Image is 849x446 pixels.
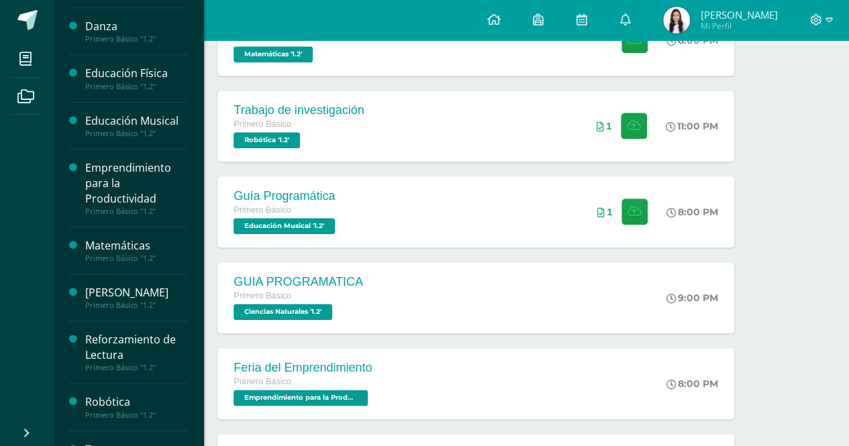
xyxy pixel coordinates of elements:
div: Robótica [85,394,187,410]
div: Primero Básico "1.2" [85,300,187,310]
div: 8:00 PM [666,378,718,390]
a: Reforzamiento de LecturaPrimero Básico "1.2" [85,332,187,372]
a: Educación FísicaPrimero Básico "1.2" [85,66,187,91]
div: Danza [85,19,187,34]
span: Primero Básico [234,291,291,300]
span: Primero Básico [234,377,291,386]
a: DanzaPrimero Básico "1.2" [85,19,187,44]
span: Primero Básico [234,205,291,215]
div: 9:00 PM [666,292,718,304]
div: Feria del Emprendimiento [234,361,372,375]
div: Primero Básico "1.2" [85,410,187,420]
div: 8:00 PM [666,206,718,218]
a: RobóticaPrimero Básico "1.2" [85,394,187,419]
div: Reforzamiento de Lectura [85,332,187,363]
div: Guía Programática [234,189,338,203]
div: Educación Física [85,66,187,81]
a: MatemáticasPrimero Básico "1.2" [85,238,187,263]
div: Archivos entregados [597,207,612,217]
span: 1 [607,207,612,217]
div: Emprendimiento para la Productividad [85,160,187,207]
div: Primero Básico "1.2" [85,34,187,44]
div: Matemáticas [85,238,187,254]
span: Primero Básico [234,119,291,129]
span: Educación Musical '1.2' [234,218,335,234]
div: Trabajo de investigación [234,103,364,117]
div: Archivos entregados [596,121,611,131]
div: [PERSON_NAME] [85,285,187,300]
span: [PERSON_NAME] [700,8,777,21]
div: Primero Básico "1.2" [85,254,187,263]
a: Emprendimiento para la ProductividadPrimero Básico "1.2" [85,160,187,216]
div: Primero Básico "1.2" [85,207,187,216]
div: 11:00 PM [666,120,718,132]
a: Educación MusicalPrimero Básico "1.2" [85,113,187,138]
a: [PERSON_NAME]Primero Básico "1.2" [85,285,187,310]
span: Ciencias Naturales '1.2' [234,304,332,320]
div: GUIA PROGRAMATICA [234,275,363,289]
div: Primero Básico "1.2" [85,82,187,91]
div: Primero Básico "1.2" [85,363,187,372]
div: Primero Básico "1.2" [85,129,187,138]
span: 1 [606,121,611,131]
img: ece5888face4751eb5ac506d0479686f.png [663,7,690,34]
span: Emprendimiento para la Productividad '1.2' [234,390,368,406]
div: Educación Musical [85,113,187,129]
span: Mi Perfil [700,20,777,32]
span: Matemáticas '1.2' [234,46,313,62]
span: Robótica '1.2' [234,132,300,148]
